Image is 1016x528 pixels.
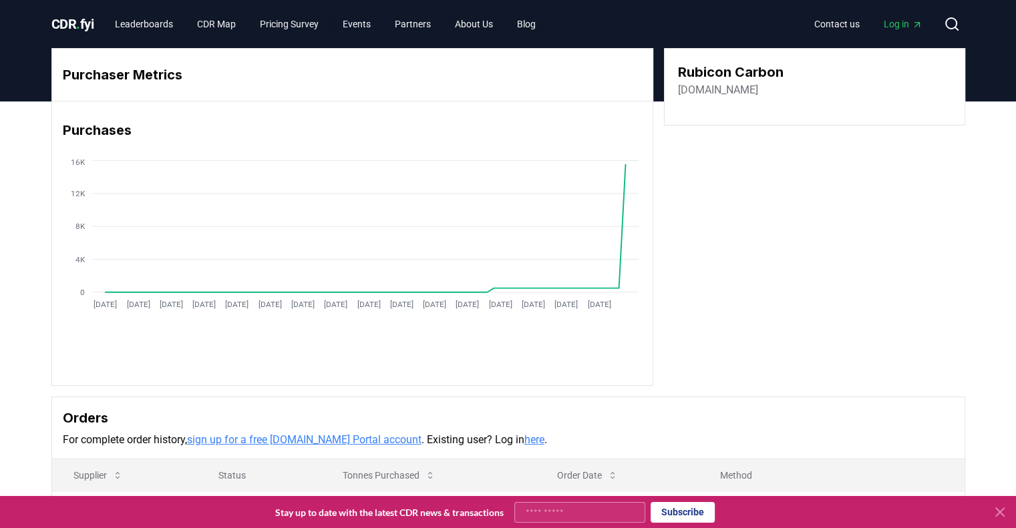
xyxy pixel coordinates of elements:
tspan: [DATE] [587,300,611,309]
p: For complete order history, . Existing user? Log in . [63,432,954,448]
tspan: 4K [75,255,86,264]
p: Status [208,469,311,482]
tspan: 16K [71,158,86,167]
nav: Main [104,12,546,36]
a: here [524,433,544,446]
tspan: [DATE] [94,300,117,309]
a: sign up for a free [DOMAIN_NAME] Portal account [187,433,421,446]
tspan: [DATE] [126,300,150,309]
tspan: [DATE] [456,300,479,309]
span: CDR fyi [51,16,94,32]
tspan: [DATE] [357,300,380,309]
span: Log in [884,17,922,31]
tspan: 0 [80,288,85,297]
a: Pricing Survey [249,12,329,36]
tspan: [DATE] [159,300,182,309]
h3: Rubicon Carbon [678,62,784,82]
nav: Main [804,12,933,36]
a: Partners [384,12,442,36]
tspan: [DATE] [324,300,347,309]
button: Order Date [546,462,629,489]
td: Bio-Logical [52,491,198,528]
tspan: [DATE] [291,300,315,309]
tspan: [DATE] [488,300,512,309]
h3: Purchases [63,120,642,140]
h3: Orders [63,408,954,428]
a: About Us [444,12,504,36]
p: Method [709,469,954,482]
a: Blog [506,12,546,36]
tspan: [DATE] [522,300,545,309]
span: . [76,16,80,32]
a: [DOMAIN_NAME] [678,82,758,98]
a: Contact us [804,12,870,36]
tspan: [DATE] [423,300,446,309]
td: 15,000 [321,491,535,528]
a: Events [332,12,381,36]
tspan: [DATE] [389,300,413,309]
tspan: 12K [71,189,86,198]
button: Tonnes Purchased [332,462,446,489]
tspan: [DATE] [258,300,281,309]
button: Supplier [63,462,134,489]
tspan: [DATE] [192,300,216,309]
tspan: [DATE] [225,300,248,309]
a: CDR Map [186,12,246,36]
a: Log in [873,12,933,36]
a: CDR.fyi [51,15,94,33]
a: Leaderboards [104,12,184,36]
tspan: [DATE] [554,300,578,309]
td: [DATE] [536,491,699,528]
h3: Purchaser Metrics [63,65,642,85]
tspan: 8K [75,222,86,231]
